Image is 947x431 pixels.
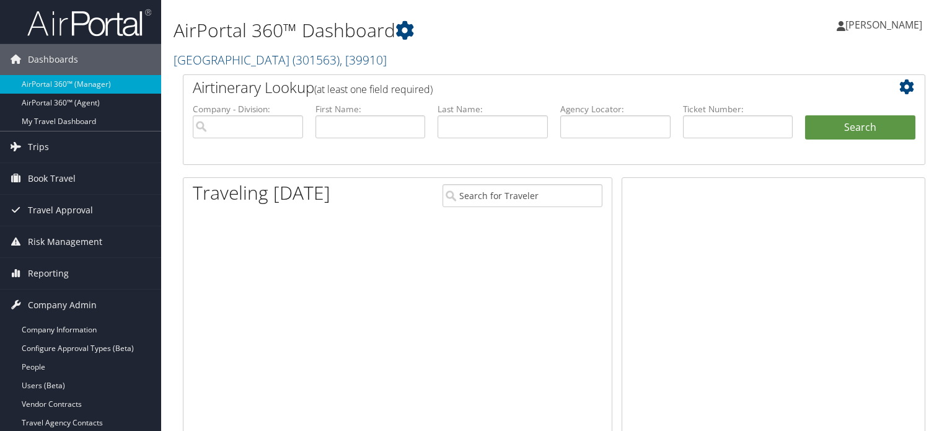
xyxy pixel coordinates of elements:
span: (at least one field required) [314,82,433,96]
h2: Airtinerary Lookup [193,77,853,98]
label: Company - Division: [193,103,303,115]
h1: Traveling [DATE] [193,180,330,206]
img: airportal-logo.png [27,8,151,37]
span: ( 301563 ) [293,51,340,68]
a: [GEOGRAPHIC_DATA] [174,51,387,68]
span: [PERSON_NAME] [845,18,922,32]
span: Trips [28,131,49,162]
span: Risk Management [28,226,102,257]
input: Search for Traveler [443,184,602,207]
span: Reporting [28,258,69,289]
label: Agency Locator: [560,103,671,115]
span: Company Admin [28,290,97,321]
span: Travel Approval [28,195,93,226]
span: , [ 39910 ] [340,51,387,68]
button: Search [805,115,915,140]
label: Ticket Number: [683,103,793,115]
a: [PERSON_NAME] [837,6,935,43]
label: First Name: [315,103,426,115]
h1: AirPortal 360™ Dashboard [174,17,681,43]
span: Book Travel [28,163,76,194]
span: Dashboards [28,44,78,75]
label: Last Name: [438,103,548,115]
